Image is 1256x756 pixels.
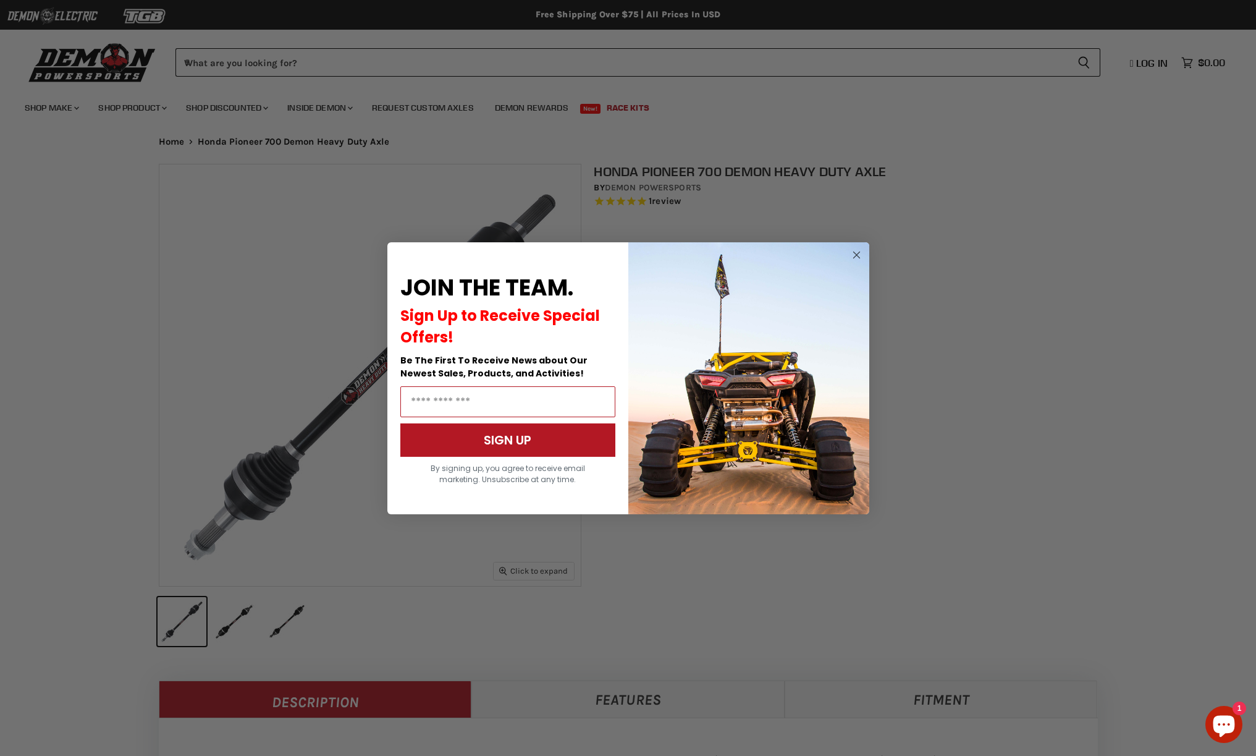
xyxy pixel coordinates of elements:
span: JOIN THE TEAM. [400,272,573,304]
button: Close dialog [849,247,864,263]
input: Email Address [400,386,615,417]
span: Sign Up to Receive Special Offers! [400,305,600,347]
inbox-online-store-chat: Shopify online store chat [1202,706,1246,746]
span: Be The First To Receive News about Our Newest Sales, Products, and Activities! [400,354,588,380]
button: SIGN UP [400,423,615,457]
span: By signing up, you agree to receive email marketing. Unsubscribe at any time. [431,463,585,485]
img: a9095488-b6e7-41ba-879d-588abfab540b.jpeg [628,242,869,514]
